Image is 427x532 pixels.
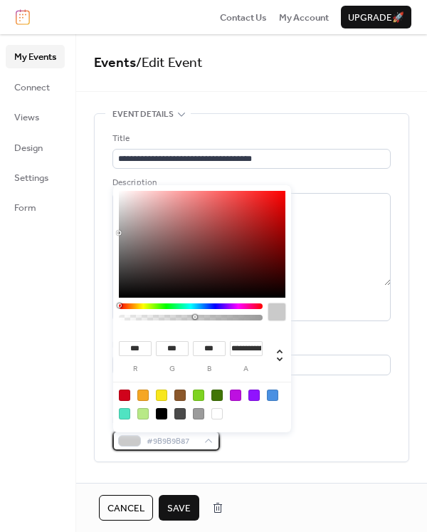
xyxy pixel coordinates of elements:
span: Settings [14,171,48,185]
a: My Events [6,45,65,68]
span: Date and time [112,479,173,494]
label: r [119,365,152,373]
a: Design [6,136,65,159]
div: #FFFFFF [211,408,223,419]
span: Contact Us [220,11,267,25]
div: #9B9B9B [193,408,204,419]
span: My Account [279,11,329,25]
a: Views [6,105,65,128]
div: #9013FE [248,390,260,401]
span: Cancel [107,501,144,516]
div: #4A4A4A [174,408,186,419]
span: #9B9B9B87 [147,434,197,449]
a: Events [94,50,136,76]
span: Connect [14,80,50,95]
span: My Events [14,50,56,64]
span: Views [14,110,39,125]
a: Form [6,196,65,219]
span: Save [167,501,191,516]
div: #417505 [211,390,223,401]
img: logo [16,9,30,25]
button: Cancel [99,495,153,521]
a: Contact Us [220,10,267,24]
div: #F8E71C [156,390,167,401]
div: #B8E986 [137,408,149,419]
button: Upgrade🚀 [341,6,411,28]
div: #000000 [156,408,167,419]
label: a [230,365,263,373]
div: Description [112,176,388,190]
div: #BD10E0 [230,390,241,401]
label: b [193,365,226,373]
a: My Account [279,10,329,24]
label: g [156,365,189,373]
span: Upgrade 🚀 [348,11,404,25]
a: Connect [6,75,65,98]
div: #7ED321 [193,390,204,401]
span: Design [14,141,43,155]
div: #50E3C2 [119,408,130,419]
span: Event details [112,108,174,122]
span: Form [14,201,36,215]
span: / Edit Event [136,50,203,76]
a: Settings [6,166,65,189]
div: #4A90E2 [267,390,278,401]
div: #8B572A [174,390,186,401]
div: #F5A623 [137,390,149,401]
button: Save [159,495,199,521]
div: Title [112,132,388,146]
div: #D0021B [119,390,130,401]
